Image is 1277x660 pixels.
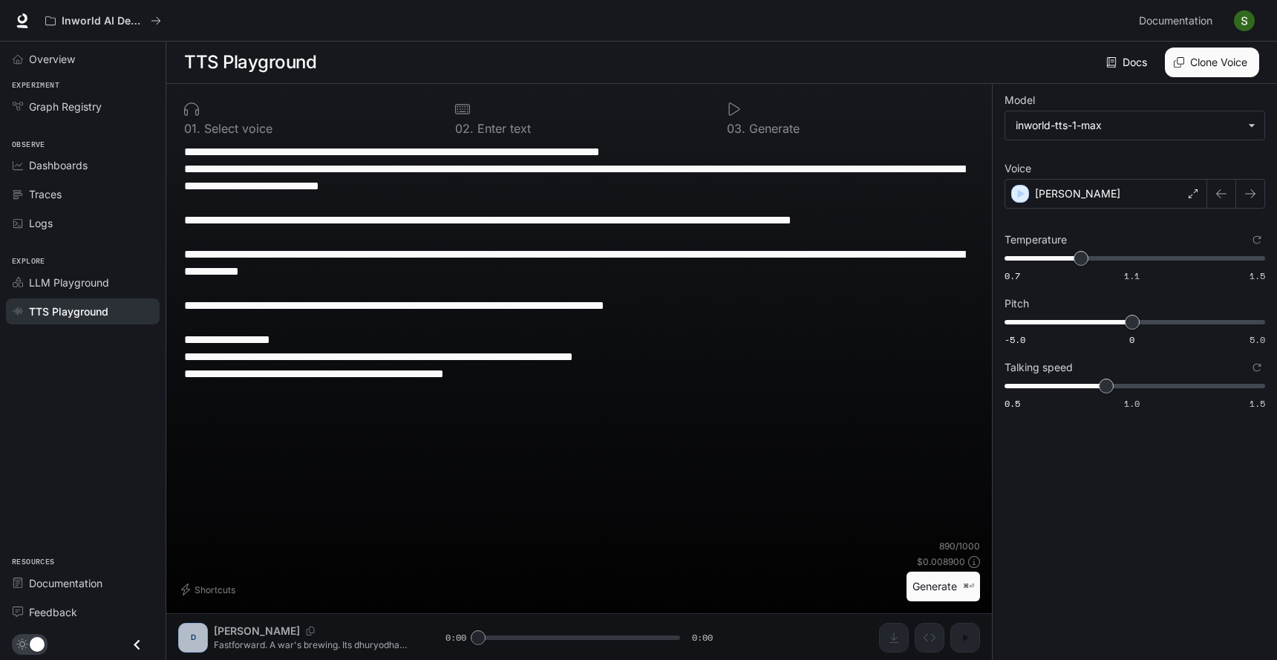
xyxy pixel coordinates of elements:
[29,99,102,114] span: Graph Registry
[6,152,160,178] a: Dashboards
[939,540,980,552] p: 890 / 1000
[1005,235,1067,245] p: Temperature
[62,15,145,27] p: Inworld AI Demos
[1005,298,1029,309] p: Pitch
[6,46,160,72] a: Overview
[1249,359,1265,376] button: Reset to default
[727,122,745,134] p: 0 3 .
[30,636,45,652] span: Dark mode toggle
[1005,362,1073,373] p: Talking speed
[474,122,531,134] p: Enter text
[1234,10,1255,31] img: User avatar
[1139,12,1212,30] span: Documentation
[39,6,168,36] button: All workspaces
[184,122,200,134] p: 0 1 .
[6,599,160,625] a: Feedback
[1016,118,1241,133] div: inworld-tts-1-max
[1005,397,1020,410] span: 0.5
[1005,163,1031,174] p: Voice
[29,186,62,202] span: Traces
[200,122,272,134] p: Select voice
[29,304,108,319] span: TTS Playground
[29,51,75,67] span: Overview
[1229,6,1259,36] button: User avatar
[1005,333,1025,346] span: -5.0
[1124,269,1140,282] span: 1.1
[1035,186,1120,201] p: [PERSON_NAME]
[1005,95,1035,105] p: Model
[6,181,160,207] a: Traces
[745,122,800,134] p: Generate
[6,570,160,596] a: Documentation
[184,48,316,77] h1: TTS Playground
[6,94,160,120] a: Graph Registry
[29,275,109,290] span: LLM Playground
[1005,111,1264,140] div: inworld-tts-1-max
[178,578,241,601] button: Shortcuts
[6,210,160,236] a: Logs
[29,157,88,173] span: Dashboards
[1165,48,1259,77] button: Clone Voice
[29,215,53,231] span: Logs
[6,298,160,324] a: TTS Playground
[963,582,974,591] p: ⌘⏎
[120,630,154,660] button: Close drawer
[1250,269,1265,282] span: 1.5
[6,269,160,295] a: LLM Playground
[907,572,980,602] button: Generate⌘⏎
[1250,333,1265,346] span: 5.0
[1250,397,1265,410] span: 1.5
[1133,6,1224,36] a: Documentation
[29,604,77,620] span: Feedback
[1103,48,1153,77] a: Docs
[1129,333,1134,346] span: 0
[917,555,965,568] p: $ 0.008900
[455,122,474,134] p: 0 2 .
[1005,269,1020,282] span: 0.7
[29,575,102,591] span: Documentation
[1124,397,1140,410] span: 1.0
[1249,232,1265,248] button: Reset to default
